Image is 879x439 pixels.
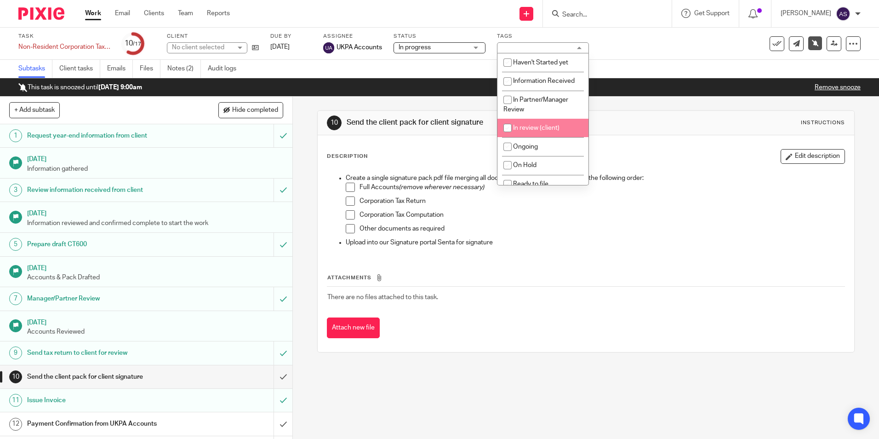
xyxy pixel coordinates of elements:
[27,316,284,327] h1: [DATE]
[27,393,185,407] h1: Issue Invoice
[27,183,185,197] h1: Review information received from client
[18,42,110,52] div: Non-Resident Corporation Tax Return (CT600)
[327,275,371,280] span: Attachments
[513,125,559,131] span: In review (client)
[337,43,382,52] span: UKPA Accounts
[27,417,185,431] h1: Payment Confirmation from UKPA Accounts
[9,238,22,251] div: 5
[399,184,485,191] em: (remove wherever necessary)
[207,9,230,18] a: Reports
[346,238,844,247] p: Upload into our Signature portal Senta for signature
[327,116,342,130] div: 10
[327,318,380,338] button: Attach new file
[27,327,284,336] p: Accounts Reviewed
[140,60,160,78] a: Files
[27,219,284,228] p: Information reviewed and confirmed complete to start the work
[360,196,844,206] p: Corporation Tax Return
[513,181,548,187] span: Ready to file
[9,184,22,196] div: 3
[781,9,831,18] p: [PERSON_NAME]
[815,84,861,91] a: Remove snooze
[513,59,568,66] span: Haven't Started yet
[9,102,60,118] button: + Add subtask
[27,273,284,282] p: Accounts & Pack Drafted
[323,42,334,53] img: svg%3E
[208,60,243,78] a: Audit logs
[27,346,185,360] h1: Send tax return to client for review
[167,33,259,40] label: Client
[144,9,164,18] a: Clients
[27,292,185,306] h1: Manager/Partner Review
[27,237,185,251] h1: Prepare draft CT600
[327,153,368,160] p: Description
[18,60,52,78] a: Subtasks
[107,60,133,78] a: Emails
[360,210,844,219] p: Corporation Tax Computation
[27,164,284,173] p: Information gathered
[27,207,284,218] h1: [DATE]
[98,84,142,91] b: [DATE] 9:00am
[218,102,283,118] button: Hide completed
[323,33,382,40] label: Assignee
[133,41,141,46] small: /17
[327,294,438,300] span: There are no files attached to this task.
[513,162,537,168] span: On Hold
[270,44,290,50] span: [DATE]
[59,60,100,78] a: Client tasks
[27,129,185,143] h1: Request year-end information from client
[27,152,284,164] h1: [DATE]
[399,44,431,51] span: In progress
[9,347,22,359] div: 9
[9,129,22,142] div: 1
[9,418,22,431] div: 12
[513,144,538,150] span: Ongoing
[167,60,201,78] a: Notes (2)
[694,10,730,17] span: Get Support
[232,107,278,114] span: Hide completed
[125,38,141,49] div: 10
[9,394,22,407] div: 11
[27,261,284,273] h1: [DATE]
[503,97,568,113] span: In Partner/Manager Review
[115,9,130,18] a: Email
[801,119,845,127] div: Instructions
[781,149,845,164] button: Edit description
[18,7,64,20] img: Pixie
[394,33,485,40] label: Status
[347,118,605,127] h1: Send the client pack for client signature
[172,43,232,52] div: No client selected
[836,6,850,21] img: svg%3E
[497,33,589,40] label: Tags
[18,83,142,92] p: This task is snoozed until
[85,9,101,18] a: Work
[9,292,22,305] div: 7
[360,183,844,192] p: Full Accounts
[561,11,644,19] input: Search
[18,33,110,40] label: Task
[360,224,844,233] p: Other documents as required
[178,9,193,18] a: Team
[9,370,22,383] div: 10
[346,173,844,183] p: Create a single signature pack pdf file merging all documents requiring a signature in the follow...
[270,33,312,40] label: Due by
[27,370,185,384] h1: Send the client pack for client signature
[513,78,575,84] span: Information Received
